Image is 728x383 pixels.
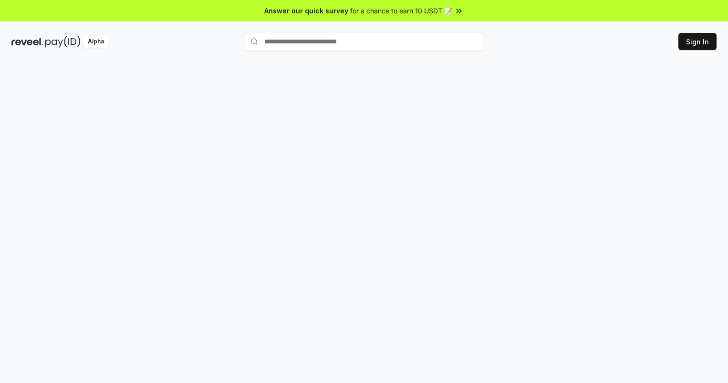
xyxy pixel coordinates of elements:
span: for a chance to earn 10 USDT 📝 [350,6,452,16]
img: pay_id [45,36,81,48]
span: Answer our quick survey [264,6,348,16]
img: reveel_dark [11,36,43,48]
button: Sign In [678,33,717,50]
div: Alpha [83,36,109,48]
